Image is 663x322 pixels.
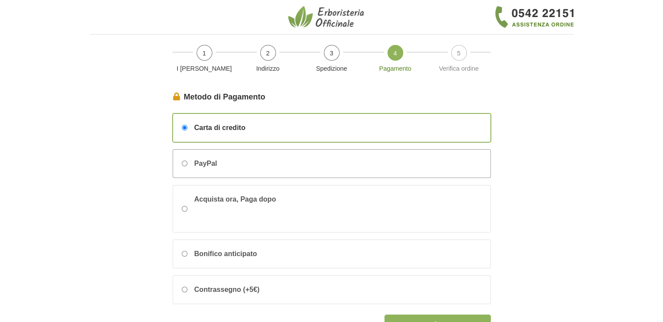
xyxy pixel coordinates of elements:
[194,194,325,223] span: Acquista ora, Paga dopo
[367,64,424,74] p: Pagamento
[388,45,403,61] span: 4
[173,91,491,103] legend: Metodo di Pagamento
[182,287,187,292] input: Contrassegno (+5€)
[176,64,233,74] p: I [PERSON_NAME]
[288,5,367,29] img: Erboristeria Officinale
[194,249,257,259] span: Bonifico anticipato
[240,64,296,74] p: Indirizzo
[182,161,187,166] input: PayPal
[194,205,325,220] iframe: PayPal Message 1
[194,123,245,133] span: Carta di credito
[197,45,212,61] span: 1
[182,206,187,212] input: Acquista ora, Paga dopo
[182,251,187,257] input: Bonifico anticipato
[303,64,360,74] p: Spedizione
[194,158,217,169] span: PayPal
[182,125,187,130] input: Carta di credito
[260,45,276,61] span: 2
[324,45,340,61] span: 3
[194,284,260,295] span: Contrassegno (+5€)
